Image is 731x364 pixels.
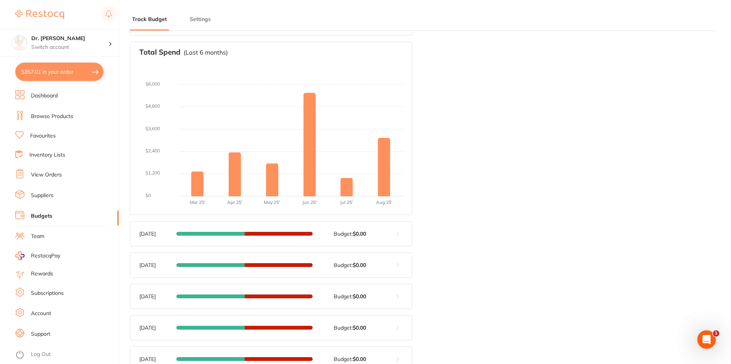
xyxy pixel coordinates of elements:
[139,293,173,299] p: [DATE]
[139,231,173,237] p: [DATE]
[130,16,169,23] button: Track Budget
[31,35,108,42] h4: Dr. Kim Carr
[334,293,366,299] p: Budget:
[31,171,62,179] a: View Orders
[31,212,52,220] a: Budgets
[353,262,366,269] strong: $0.00
[29,151,65,159] a: Inventory Lists
[31,351,51,358] a: Log Out
[31,330,50,338] a: Support
[15,10,64,19] img: Restocq Logo
[31,44,108,51] p: Switch account
[15,251,60,260] a: RestocqPay
[139,262,173,268] p: [DATE]
[31,92,58,100] a: Dashboard
[334,262,366,268] p: Budget:
[353,324,366,331] strong: $0.00
[713,330,719,336] span: 1
[353,293,366,300] strong: $0.00
[15,6,64,23] a: Restocq Logo
[31,252,60,260] span: RestocqPay
[697,330,716,349] iframe: Intercom live chat
[187,16,213,23] button: Settings
[184,49,228,56] p: (Last 6 months)
[15,349,116,361] button: Log Out
[31,192,53,199] a: Suppliers
[15,251,24,260] img: RestocqPay
[139,356,173,362] p: [DATE]
[31,113,73,120] a: Browse Products
[15,63,103,81] button: $357.01 in your order
[31,290,64,297] a: Subscriptions
[139,325,173,331] p: [DATE]
[139,48,181,57] h3: Total Spend
[353,356,366,362] strong: $0.00
[31,310,51,317] a: Account
[353,230,366,237] strong: $0.00
[31,270,53,278] a: Rewards
[334,231,366,237] p: Budget:
[334,356,366,362] p: Budget:
[30,132,56,140] a: Favourites
[31,233,44,240] a: Team
[334,325,366,331] p: Budget:
[12,35,27,50] img: Dr. Kim Carr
